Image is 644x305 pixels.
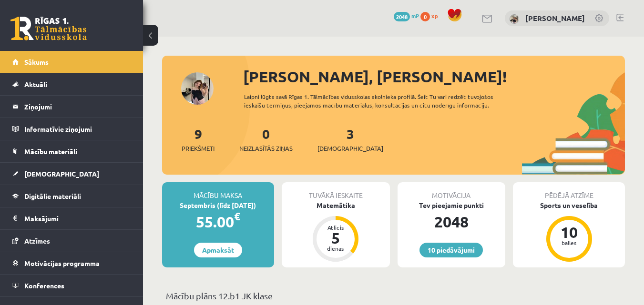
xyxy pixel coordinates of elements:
[24,281,64,290] span: Konferences
[12,252,131,274] a: Motivācijas programma
[24,118,131,140] legend: Informatīvie ziņojumi
[394,12,410,21] span: 2048
[525,13,585,23] a: [PERSON_NAME]
[166,289,621,302] p: Mācību plāns 12.b1 JK klase
[419,243,483,257] a: 10 piedāvājumi
[244,92,522,109] div: Laipni lūgts savā Rīgas 1. Tālmācības vidusskolas skolnieka profilā. Šeit Tu vari redzēt tuvojošo...
[24,58,49,66] span: Sākums
[239,144,293,153] span: Neizlasītās ziņas
[10,17,87,40] a: Rīgas 1. Tālmācības vidusskola
[162,210,274,233] div: 55.00
[12,140,131,162] a: Mācību materiāli
[243,65,625,88] div: [PERSON_NAME], [PERSON_NAME]!
[282,200,390,210] div: Matemātika
[182,125,215,153] a: 9Priekšmeti
[394,12,419,20] a: 2048 mP
[513,200,625,210] div: Sports un veselība
[12,118,131,140] a: Informatīvie ziņojumi
[513,200,625,263] a: Sports un veselība 10 balles
[317,144,383,153] span: [DEMOGRAPHIC_DATA]
[24,96,131,118] legend: Ziņojumi
[162,182,274,200] div: Mācību maksa
[317,125,383,153] a: 3[DEMOGRAPHIC_DATA]
[24,259,100,267] span: Motivācijas programma
[162,200,274,210] div: Septembris (līdz [DATE])
[12,275,131,296] a: Konferences
[24,192,81,200] span: Digitālie materiāli
[398,210,506,233] div: 2048
[12,185,131,207] a: Digitālie materiāli
[282,182,390,200] div: Tuvākā ieskaite
[12,73,131,95] a: Aktuāli
[555,225,583,240] div: 10
[513,182,625,200] div: Pēdējā atzīme
[282,200,390,263] a: Matemātika Atlicis 5 dienas
[234,209,240,223] span: €
[182,144,215,153] span: Priekšmeti
[194,243,242,257] a: Apmaksāt
[239,125,293,153] a: 0Neizlasītās ziņas
[555,240,583,246] div: balles
[398,182,506,200] div: Motivācija
[24,80,47,89] span: Aktuāli
[24,207,131,229] legend: Maksājumi
[398,200,506,210] div: Tev pieejamie punkti
[420,12,442,20] a: 0 xp
[24,236,50,245] span: Atzīmes
[24,169,99,178] span: [DEMOGRAPHIC_DATA]
[420,12,430,21] span: 0
[12,207,131,229] a: Maksājumi
[12,163,131,185] a: [DEMOGRAPHIC_DATA]
[431,12,438,20] span: xp
[24,147,77,156] span: Mācību materiāli
[321,230,350,246] div: 5
[12,51,131,73] a: Sākums
[12,230,131,252] a: Atzīmes
[321,246,350,251] div: dienas
[510,14,519,24] img: Šarlote Jete Ivanovska
[411,12,419,20] span: mP
[321,225,350,230] div: Atlicis
[12,96,131,118] a: Ziņojumi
